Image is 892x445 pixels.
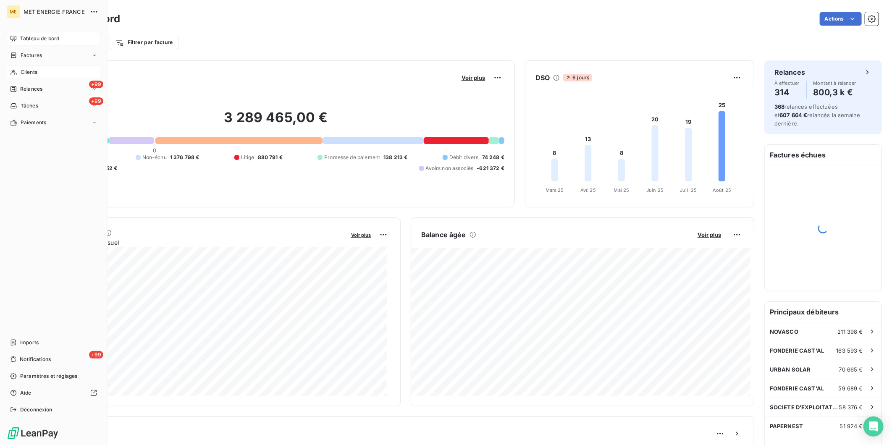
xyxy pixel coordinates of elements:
[698,231,721,238] span: Voir plus
[563,74,592,81] span: 6 jours
[459,74,488,81] button: Voir plus
[820,12,862,26] button: Actions
[20,339,39,346] span: Imports
[840,423,863,429] span: 51 924 €
[20,389,31,397] span: Aide
[477,165,505,172] span: -621 372 €
[837,347,863,354] span: 163 593 €
[383,154,407,161] span: 138 213 €
[170,154,199,161] span: 1 376 798 €
[21,52,42,59] span: Factures
[421,230,466,240] h6: Balance âgée
[20,406,52,414] span: Déconnexion
[774,103,784,110] span: 368
[713,187,731,193] tspan: Août 25
[7,386,100,400] a: Aide
[20,356,51,363] span: Notifications
[142,154,167,161] span: Non-échu
[89,351,103,359] span: +99
[770,366,811,373] span: URBAN SOLAR
[765,302,882,322] h6: Principaux débiteurs
[21,102,38,110] span: Tâches
[7,65,100,79] a: Clients
[813,86,856,99] h4: 800,3 k €
[24,8,85,15] span: MET ENERGIE FRANCE
[7,99,100,113] a: +99Tâches
[241,154,254,161] span: Litige
[695,231,724,238] button: Voir plus
[7,32,100,45] a: Tableau de bord
[89,81,103,88] span: +99
[7,427,59,440] img: Logo LeanPay
[110,36,178,49] button: Filtrer par facture
[770,385,824,392] span: FONDERIE CAST'AL
[47,238,345,247] span: Chiffre d'affaires mensuel
[839,366,863,373] span: 70 665 €
[482,154,504,161] span: 74 248 €
[20,372,77,380] span: Paramètres et réglages
[324,154,380,161] span: Promesse de paiement
[774,103,861,127] span: relances effectuées et relancés la semaine dernière.
[7,116,100,129] a: Paiements
[7,369,100,383] a: Paramètres et réglages
[770,347,824,354] span: FONDERIE CAST'AL
[47,109,504,134] h2: 3 289 465,00 €
[646,187,664,193] tspan: Juin 25
[838,328,863,335] span: 211 398 €
[839,404,863,411] span: 58 376 €
[258,154,283,161] span: 880 791 €
[21,119,46,126] span: Paiements
[535,73,550,83] h6: DSO
[426,165,474,172] span: Avoirs non associés
[774,81,800,86] span: À effectuer
[20,35,59,42] span: Tableau de bord
[7,5,20,18] div: ME
[614,187,630,193] tspan: Mai 25
[89,97,103,105] span: +99
[351,232,371,238] span: Voir plus
[770,404,839,411] span: SOCIETE D'EXPLOITATION DES MARCHES COMMUNAUX
[839,385,863,392] span: 59 689 €
[770,423,803,429] span: PAPERNEST
[21,68,37,76] span: Clients
[680,187,697,193] tspan: Juil. 25
[349,231,373,238] button: Voir plus
[7,82,100,96] a: +99Relances
[774,67,805,77] h6: Relances
[770,328,798,335] span: NOVASCO
[863,416,884,437] div: Open Intercom Messenger
[580,187,596,193] tspan: Avr. 25
[774,86,800,99] h4: 314
[765,145,882,165] h6: Factures échues
[813,81,856,86] span: Montant à relancer
[153,147,156,154] span: 0
[779,112,807,118] span: 607 664 €
[462,74,485,81] span: Voir plus
[7,336,100,349] a: Imports
[20,85,42,93] span: Relances
[449,154,479,161] span: Débit divers
[546,187,564,193] tspan: Mars 25
[7,49,100,62] a: Factures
